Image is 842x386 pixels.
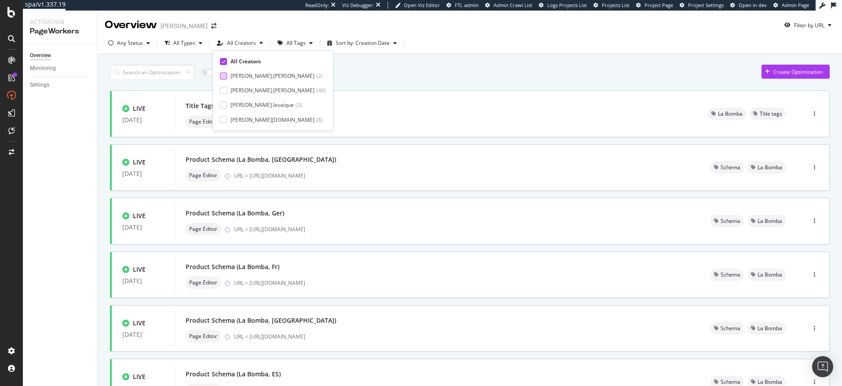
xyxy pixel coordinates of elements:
[234,279,689,287] div: URL = [URL][DOMAIN_NAME]
[189,226,217,232] span: Page Editor
[186,169,221,182] div: neutral label
[30,51,51,60] div: Overview
[747,161,786,174] div: neutral label
[231,72,315,80] div: [PERSON_NAME].[PERSON_NAME]
[593,2,630,9] a: Projects List
[747,322,786,335] div: neutral label
[758,379,782,385] span: La Bomba
[730,2,767,9] a: Open in dev
[739,2,767,8] span: Open in dev
[186,102,263,110] div: Title Tags La Bomba PDPs
[721,379,740,385] span: Schema
[122,170,164,177] div: [DATE]
[161,22,208,30] div: [PERSON_NAME]
[710,161,744,174] div: neutral label
[186,223,221,235] div: neutral label
[231,116,315,124] div: [PERSON_NAME][DOMAIN_NAME]
[710,269,744,281] div: neutral label
[30,18,90,26] div: Activation
[186,316,336,325] div: Product Schema (La Bomba, [GEOGRAPHIC_DATA])
[122,277,164,284] div: [DATE]
[760,111,782,117] span: Title tags
[133,104,146,113] div: LIVE
[227,40,256,46] div: All Creators
[30,51,91,60] a: Overview
[710,322,744,335] div: neutral label
[316,87,326,94] div: ( 46 )
[539,2,587,9] a: Logs Projects List
[186,277,221,289] div: neutral label
[234,226,689,233] div: URL = [URL][DOMAIN_NAME]
[447,2,479,9] a: FTL admin
[189,173,217,178] span: Page Editor
[110,65,194,80] input: Search an Optimization
[213,36,267,50] button: All Creators
[305,2,329,9] div: ReadOnly:
[781,18,835,32] button: Filter by URL
[133,158,146,167] div: LIVE
[186,370,281,379] div: Product Schema (La Bomba, ES)
[721,218,740,224] span: Schema
[286,40,306,46] div: All Tags
[105,18,157,33] div: Overview
[485,2,532,9] a: Admin Crawl List
[133,265,146,274] div: LIVE
[747,269,786,281] div: neutral label
[455,2,479,8] span: FTL admin
[133,211,146,220] div: LIVE
[231,58,261,65] div: All Creators
[395,2,440,9] a: Open Viz Editor
[773,2,809,9] a: Admin Page
[186,116,221,128] div: neutral label
[636,2,673,9] a: Project Page
[30,80,49,90] div: Settings
[812,356,833,377] div: Open Intercom Messenger
[644,2,673,8] span: Project Page
[133,372,146,381] div: LIVE
[211,23,216,29] div: arrow-right-arrow-left
[750,108,786,120] div: neutral label
[336,40,390,46] div: Sort by: Creation Date
[122,331,164,338] div: [DATE]
[782,2,809,8] span: Admin Page
[794,22,824,29] div: Filter by URL
[758,218,782,224] span: La Bomba
[721,326,740,331] span: Schema
[708,108,746,120] div: neutral label
[324,36,400,50] button: Sort by: Creation Date
[186,209,284,218] div: Product Schema (La Bomba, Ger)
[30,64,91,73] a: Monitoring
[122,224,164,231] div: [DATE]
[133,319,146,328] div: LIVE
[758,165,782,170] span: La Bomba
[105,36,154,50] button: Any Status
[234,172,689,179] div: URL = [URL][DOMAIN_NAME]
[547,2,587,8] span: Logs Projects List
[747,215,786,227] div: neutral label
[761,65,830,79] button: Create Optimization
[186,155,336,164] div: Product Schema (La Bomba, [GEOGRAPHIC_DATA])
[316,72,323,80] div: ( 2 )
[189,280,217,285] span: Page Editor
[189,119,217,124] span: Page Editor
[161,36,206,50] button: All Types
[494,2,532,8] span: Admin Crawl List
[186,330,221,342] div: neutral label
[231,87,315,94] div: [PERSON_NAME].[PERSON_NAME]
[30,64,56,73] div: Monitoring
[316,116,323,124] div: ( 8 )
[234,333,689,340] div: URL = [URL][DOMAIN_NAME]
[30,80,91,90] a: Settings
[117,40,143,46] div: Any Status
[680,2,724,9] a: Project Settings
[602,2,630,8] span: Projects List
[721,165,740,170] span: Schema
[342,2,374,9] div: Viz Debugger:
[773,68,823,76] div: Create Optimization
[189,334,217,339] span: Page Editor
[721,272,740,277] span: Schema
[758,326,782,331] span: La Bomba
[710,215,744,227] div: neutral label
[173,40,195,46] div: All Types
[404,2,440,8] span: Open Viz Editor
